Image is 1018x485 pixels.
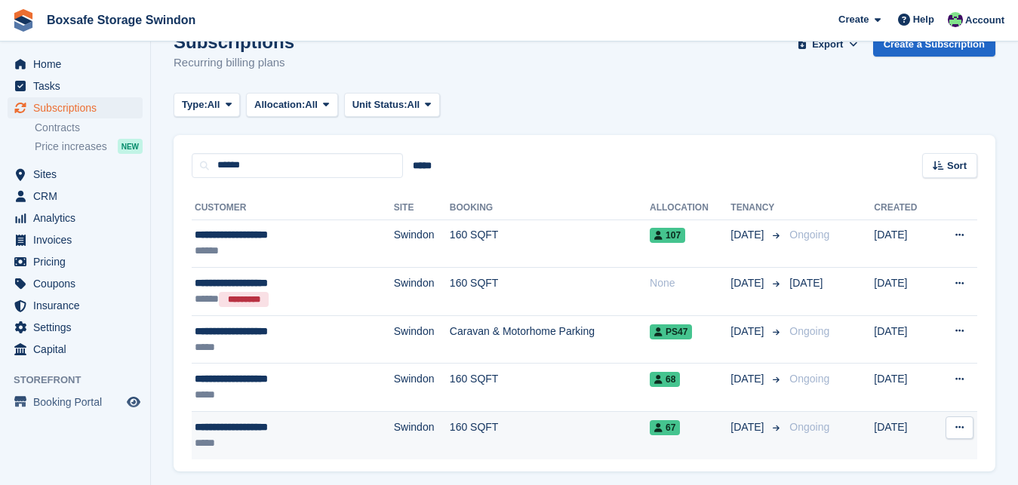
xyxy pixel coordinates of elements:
span: 67 [650,420,680,435]
a: Boxsafe Storage Swindon [41,8,201,32]
span: Pricing [33,251,124,272]
span: [DATE] [730,371,767,387]
a: menu [8,207,143,229]
span: [DATE] [730,275,767,291]
span: PS47 [650,324,692,339]
span: Subscriptions [33,97,124,118]
span: Help [913,12,934,27]
td: [DATE] [874,364,933,412]
span: Insurance [33,295,124,316]
a: menu [8,186,143,207]
span: Unit Status: [352,97,408,112]
th: Created [874,196,933,220]
img: stora-icon-8386f47178a22dfd0bd8f6a31ec36ba5ce8667c1dd55bd0f319d3a0aa187defe.svg [12,9,35,32]
a: Contracts [35,121,143,135]
button: Type: All [174,93,240,118]
h1: Subscriptions [174,32,294,52]
a: menu [8,273,143,294]
span: All [208,97,220,112]
a: menu [8,339,143,360]
button: Allocation: All [246,93,338,118]
a: menu [8,251,143,272]
span: Home [33,54,124,75]
span: [DATE] [730,419,767,435]
span: Coupons [33,273,124,294]
a: menu [8,317,143,338]
div: NEW [118,139,143,154]
td: [DATE] [874,412,933,459]
span: [DATE] [730,324,767,339]
td: Swindon [394,268,450,316]
span: Storefront [14,373,150,388]
td: Swindon [394,219,450,268]
span: Ongoing [789,421,829,433]
td: 160 SQFT [450,364,650,412]
span: Invoices [33,229,124,250]
span: Export [812,37,843,52]
a: menu [8,54,143,75]
td: 160 SQFT [450,219,650,268]
td: [DATE] [874,315,933,364]
span: Analytics [33,207,124,229]
td: Swindon [394,315,450,364]
a: Price increases NEW [35,138,143,155]
a: menu [8,75,143,97]
td: 160 SQFT [450,268,650,316]
a: menu [8,229,143,250]
td: 160 SQFT [450,412,650,459]
span: Create [838,12,869,27]
span: Account [965,13,1004,28]
th: Allocation [650,196,730,220]
button: Unit Status: All [344,93,440,118]
td: [DATE] [874,268,933,316]
button: Export [795,32,861,57]
span: All [305,97,318,112]
a: menu [8,97,143,118]
span: Tasks [33,75,124,97]
img: Kim Virabi [948,12,963,27]
td: Caravan & Motorhome Parking [450,315,650,364]
p: Recurring billing plans [174,54,294,72]
span: Type: [182,97,208,112]
span: All [408,97,420,112]
span: Ongoing [789,325,829,337]
td: Swindon [394,364,450,412]
span: [DATE] [789,277,823,289]
a: menu [8,295,143,316]
span: Settings [33,317,124,338]
a: menu [8,164,143,185]
span: [DATE] [730,227,767,243]
div: None [650,275,730,291]
td: Swindon [394,412,450,459]
th: Site [394,196,450,220]
span: Sort [947,158,967,173]
span: Ongoing [789,373,829,385]
td: [DATE] [874,219,933,268]
span: CRM [33,186,124,207]
span: Ongoing [789,229,829,241]
span: Booking Portal [33,391,124,413]
span: 68 [650,372,680,387]
span: Sites [33,164,124,185]
a: Create a Subscription [873,32,995,57]
th: Customer [192,196,394,220]
span: 107 [650,228,685,243]
span: Price increases [35,140,107,154]
th: Booking [450,196,650,220]
span: Allocation: [254,97,305,112]
th: Tenancy [730,196,783,220]
a: Preview store [125,393,143,411]
a: menu [8,391,143,413]
span: Capital [33,339,124,360]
